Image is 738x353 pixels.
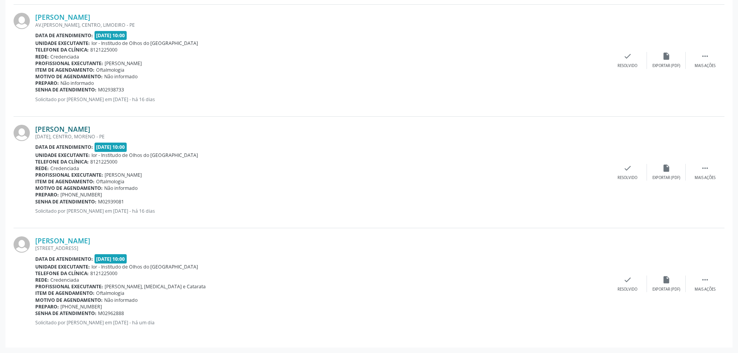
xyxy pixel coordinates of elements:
[701,276,709,284] i: 
[623,52,632,60] i: check
[50,53,79,60] span: Credenciada
[35,80,59,86] b: Preparo:
[35,283,103,290] b: Profissional executante:
[50,277,79,283] span: Credenciada
[91,263,198,270] span: Ior - Institudo de Olhos do [GEOGRAPHIC_DATA]
[35,32,93,39] b: Data de atendimento:
[104,185,138,191] span: Não informado
[652,63,680,69] div: Exportar (PDF)
[60,80,94,86] span: Não informado
[35,277,49,283] b: Rede:
[35,73,103,80] b: Motivo de agendamento:
[35,319,608,326] p: Solicitado por [PERSON_NAME] em [DATE] - há um dia
[35,67,95,73] b: Item de agendamento:
[35,263,90,270] b: Unidade executante:
[35,60,103,67] b: Profissional executante:
[95,143,127,152] span: [DATE] 10:00
[90,46,117,53] span: 8121225000
[35,165,49,172] b: Rede:
[701,52,709,60] i: 
[96,178,124,185] span: Oftalmologia
[35,125,90,133] a: [PERSON_NAME]
[104,297,138,303] span: Não informado
[662,276,671,284] i: insert_drive_file
[35,290,95,296] b: Item de agendamento:
[35,53,49,60] b: Rede:
[695,175,716,181] div: Mais ações
[35,185,103,191] b: Motivo de agendamento:
[91,152,198,158] span: Ior - Institudo de Olhos do [GEOGRAPHIC_DATA]
[35,13,90,21] a: [PERSON_NAME]
[90,270,117,277] span: 8121225000
[14,125,30,141] img: img
[14,13,30,29] img: img
[98,86,124,93] span: M02938733
[701,164,709,172] i: 
[50,165,79,172] span: Credenciada
[35,198,96,205] b: Senha de atendimento:
[623,164,632,172] i: check
[35,40,90,46] b: Unidade executante:
[95,31,127,40] span: [DATE] 10:00
[14,236,30,253] img: img
[35,297,103,303] b: Motivo de agendamento:
[96,290,124,296] span: Oftalmologia
[90,158,117,165] span: 8121225000
[618,287,637,292] div: Resolvido
[104,73,138,80] span: Não informado
[35,172,103,178] b: Profissional executante:
[35,144,93,150] b: Data de atendimento:
[35,158,89,165] b: Telefone da clínica:
[105,283,206,290] span: [PERSON_NAME], [MEDICAL_DATA] e Catarata
[98,310,124,317] span: M02962888
[35,96,608,103] p: Solicitado por [PERSON_NAME] em [DATE] - há 16 dias
[35,46,89,53] b: Telefone da clínica:
[35,22,608,28] div: AV.[PERSON_NAME], CENTRO, LIMOEIRO - PE
[35,86,96,93] b: Senha de atendimento:
[35,303,59,310] b: Preparo:
[91,40,198,46] span: Ior - Institudo de Olhos do [GEOGRAPHIC_DATA]
[695,63,716,69] div: Mais ações
[105,60,142,67] span: [PERSON_NAME]
[695,287,716,292] div: Mais ações
[105,172,142,178] span: [PERSON_NAME]
[618,175,637,181] div: Resolvido
[652,175,680,181] div: Exportar (PDF)
[35,310,96,317] b: Senha de atendimento:
[35,256,93,262] b: Data de atendimento:
[662,164,671,172] i: insert_drive_file
[60,191,102,198] span: [PHONE_NUMBER]
[623,276,632,284] i: check
[95,254,127,263] span: [DATE] 10:00
[35,208,608,214] p: Solicitado por [PERSON_NAME] em [DATE] - há 16 dias
[35,245,608,251] div: [STREET_ADDRESS]
[35,178,95,185] b: Item de agendamento:
[96,67,124,73] span: Oftalmologia
[35,236,90,245] a: [PERSON_NAME]
[35,133,608,140] div: [DATE], CENTRO, MORENO - PE
[35,152,90,158] b: Unidade executante:
[35,270,89,277] b: Telefone da clínica:
[662,52,671,60] i: insert_drive_file
[618,63,637,69] div: Resolvido
[35,191,59,198] b: Preparo:
[60,303,102,310] span: [PHONE_NUMBER]
[98,198,124,205] span: M02939081
[652,287,680,292] div: Exportar (PDF)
